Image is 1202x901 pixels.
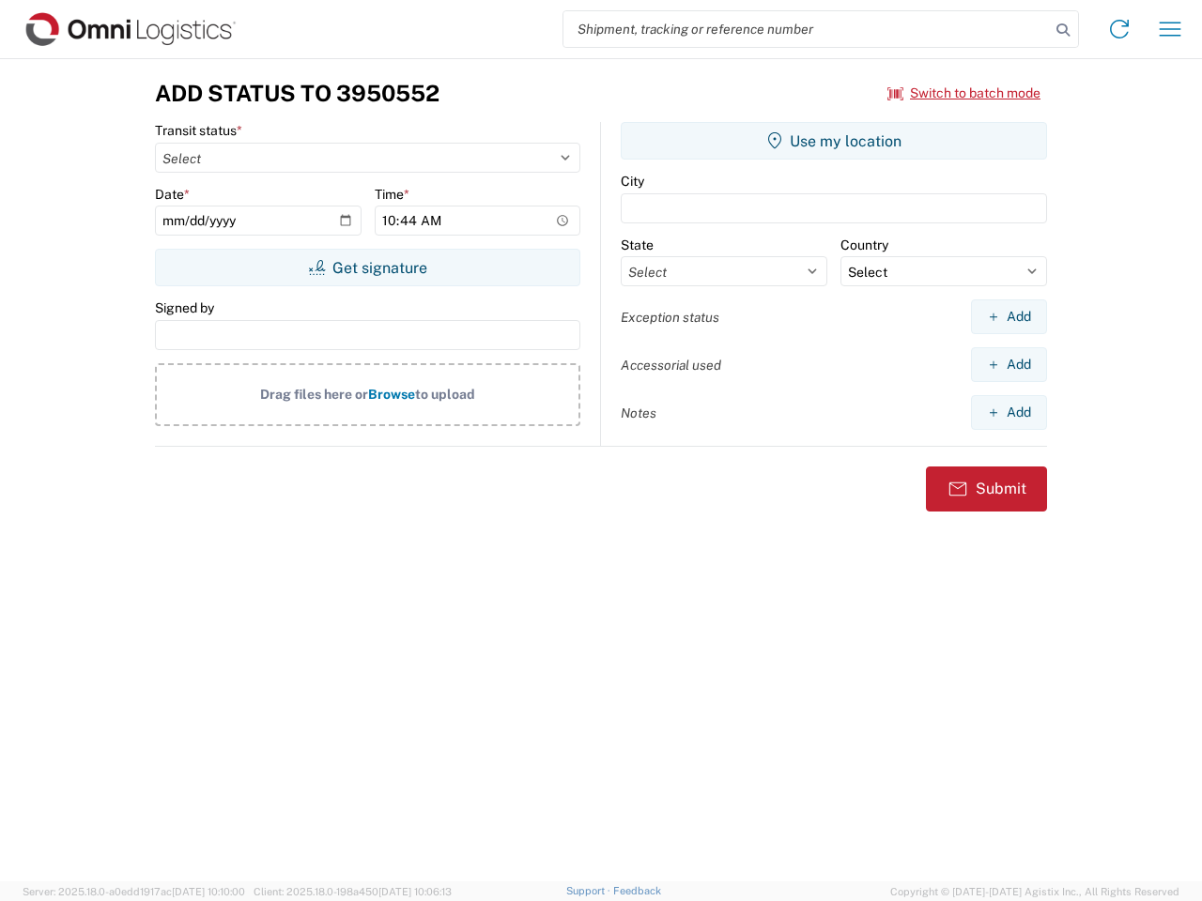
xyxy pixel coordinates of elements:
[621,237,654,253] label: State
[155,186,190,203] label: Date
[563,11,1050,47] input: Shipment, tracking or reference number
[971,395,1047,430] button: Add
[926,466,1047,512] button: Submit
[254,886,452,897] span: Client: 2025.18.0-198a450
[566,885,613,896] a: Support
[840,237,888,253] label: Country
[155,299,214,316] label: Signed by
[172,886,245,897] span: [DATE] 10:10:00
[415,387,475,402] span: to upload
[971,347,1047,382] button: Add
[613,885,661,896] a: Feedback
[378,886,452,897] span: [DATE] 10:06:13
[621,357,721,374] label: Accessorial used
[260,387,368,402] span: Drag files here or
[375,186,409,203] label: Time
[971,299,1047,334] button: Add
[23,886,245,897] span: Server: 2025.18.0-a0edd1917ac
[621,173,644,190] label: City
[155,249,580,286] button: Get signature
[621,405,656,421] label: Notes
[621,122,1047,160] button: Use my location
[621,309,719,326] label: Exception status
[368,387,415,402] span: Browse
[890,883,1179,900] span: Copyright © [DATE]-[DATE] Agistix Inc., All Rights Reserved
[887,78,1040,109] button: Switch to batch mode
[155,122,242,139] label: Transit status
[155,80,439,107] h3: Add Status to 3950552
